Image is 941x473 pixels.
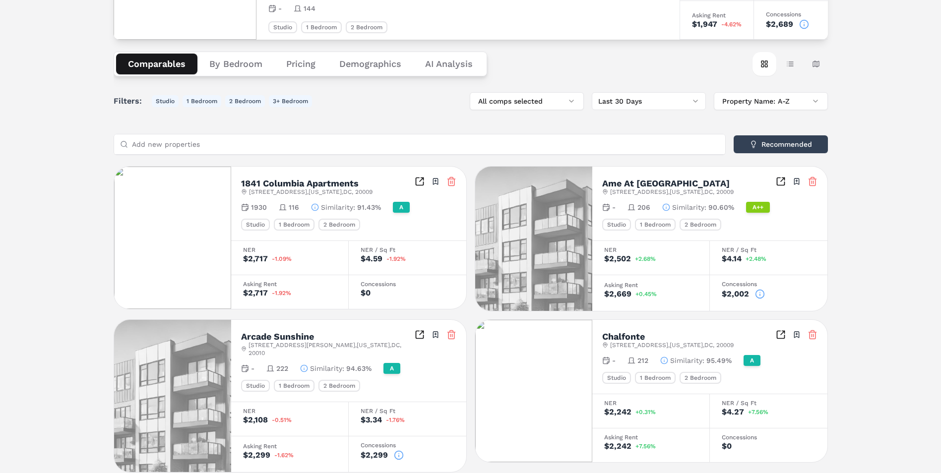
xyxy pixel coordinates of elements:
div: Studio [602,219,631,231]
div: 2 Bedroom [346,21,387,33]
span: +2.48% [746,256,766,262]
div: $3.34 [361,416,382,424]
span: -1.92% [386,256,406,262]
div: $4.27 [722,408,744,416]
div: $4.59 [361,255,382,263]
span: -1.92% [272,290,291,296]
button: AI Analysis [413,54,485,74]
div: A [393,202,410,213]
div: NER [243,247,336,253]
h2: Chalfonte [602,332,645,341]
div: Studio [602,372,631,384]
div: Concessions [361,281,454,287]
div: Asking Rent [692,12,742,18]
div: Asking Rent [243,281,336,287]
div: Concessions [722,281,816,287]
div: Concessions [722,434,816,440]
button: 2 Bedroom [225,95,265,107]
div: 1 Bedroom [635,219,676,231]
div: NER / Sq Ft [722,400,816,406]
div: $2,108 [243,416,268,424]
button: Studio [152,95,179,107]
button: All comps selected [470,92,584,110]
div: $2,299 [243,451,270,459]
div: Studio [241,380,270,392]
div: 1 Bedroom [274,380,314,392]
div: $2,242 [604,442,631,450]
span: 222 [276,363,288,373]
button: Property Name: A-Z [714,92,828,110]
button: 3+ Bedroom [269,95,312,107]
a: Inspect Comparables [776,177,786,186]
span: - [251,363,254,373]
span: [STREET_ADDRESS] , [US_STATE] , DC , 20009 [610,341,734,349]
span: 94.63% [346,363,372,373]
span: 1930 [251,202,267,212]
div: NER [604,247,697,253]
span: 90.60% [708,202,734,212]
span: 206 [637,202,650,212]
h2: Ame At [GEOGRAPHIC_DATA] [602,179,730,188]
div: $4.14 [722,255,742,263]
div: 2 Bedroom [680,372,721,384]
div: Asking Rent [604,434,697,440]
div: 2 Bedroom [318,380,360,392]
span: 144 [304,3,315,13]
span: [STREET_ADDRESS] , [US_STATE] , DC , 20009 [249,188,373,196]
button: 1 Bedroom [183,95,221,107]
div: $1,947 [692,20,717,28]
div: A++ [746,202,770,213]
span: Filters: [114,95,148,107]
span: +0.45% [635,291,657,297]
span: -1.09% [272,256,292,262]
a: Inspect Comparables [415,177,425,186]
div: $2,002 [722,290,749,298]
div: $0 [722,442,732,450]
div: A [744,355,760,366]
div: $2,717 [243,255,268,263]
input: Add new properties [132,134,719,154]
div: 2 Bedroom [680,219,721,231]
div: $2,717 [243,289,268,297]
span: -1.76% [386,417,405,423]
span: Similarity : [670,355,704,365]
span: +7.56% [748,409,768,415]
div: NER / Sq Ft [722,247,816,253]
div: $2,669 [604,290,631,298]
div: NER / Sq Ft [361,247,454,253]
span: Similarity : [310,363,344,373]
a: Inspect Comparables [776,330,786,340]
span: +7.56% [635,443,656,449]
div: NER / Sq Ft [361,408,454,414]
span: [STREET_ADDRESS][PERSON_NAME] , [US_STATE] , DC , 20010 [249,341,414,357]
button: By Bedroom [197,54,274,74]
h2: 1841 Columbia Apartments [241,179,359,188]
a: Inspect Comparables [415,330,425,340]
div: NER [604,400,697,406]
span: - [612,355,616,365]
button: Demographics [327,54,413,74]
span: +2.68% [635,256,656,262]
div: $2,299 [361,451,388,459]
div: $0 [361,289,371,297]
div: A [383,363,400,374]
div: Asking Rent [243,443,336,449]
span: -4.62% [721,21,742,27]
span: Similarity : [321,202,355,212]
button: Pricing [274,54,327,74]
div: $2,502 [604,255,631,263]
span: - [612,202,616,212]
h2: Arcade Sunshine [241,332,314,341]
div: $2,689 [766,20,793,28]
span: 116 [289,202,299,212]
div: 1 Bedroom [301,21,342,33]
div: $2,242 [604,408,631,416]
span: +0.31% [635,409,656,415]
span: 212 [637,355,648,365]
button: Comparables [116,54,197,74]
div: Concessions [766,11,816,17]
div: NER [243,408,336,414]
span: 95.49% [706,355,732,365]
div: Asking Rent [604,282,697,288]
div: Concessions [361,442,454,448]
